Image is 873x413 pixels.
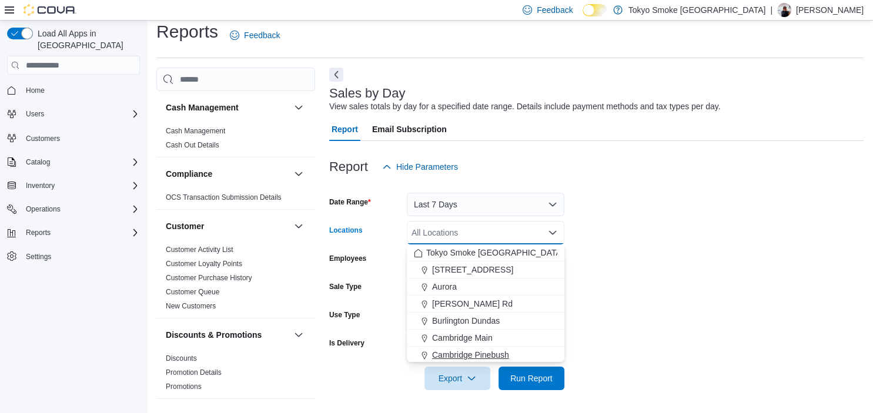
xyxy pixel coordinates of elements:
[329,86,406,100] h3: Sales by Day
[26,134,60,143] span: Customers
[432,298,513,310] span: [PERSON_NAME] Rd
[583,16,583,17] span: Dark Mode
[166,354,197,362] a: Discounts
[329,197,371,207] label: Date Range
[2,224,145,241] button: Reports
[407,330,564,347] button: Cambridge Main
[166,287,219,297] span: Customer Queue
[166,127,225,135] a: Cash Management
[166,260,242,268] a: Customer Loyalty Points
[166,382,202,391] span: Promotions
[156,351,315,398] div: Discounts & Promotions
[166,168,289,180] button: Compliance
[407,296,564,313] button: [PERSON_NAME] Rd
[329,338,364,348] label: Is Delivery
[26,181,55,190] span: Inventory
[26,157,50,167] span: Catalog
[2,177,145,194] button: Inventory
[407,278,564,296] button: Aurora
[166,273,252,283] span: Customer Purchase History
[33,28,140,51] span: Load All Apps in [GEOGRAPHIC_DATA]
[2,201,145,217] button: Operations
[407,261,564,278] button: [STREET_ADDRESS]
[770,3,772,17] p: |
[166,259,242,268] span: Customer Loyalty Points
[156,243,315,318] div: Customer
[156,190,315,209] div: Compliance
[329,310,360,320] label: Use Type
[372,117,447,141] span: Email Subscription
[26,228,51,237] span: Reports
[2,129,145,146] button: Customers
[21,155,140,169] span: Catalog
[510,372,553,384] span: Run Report
[166,288,219,296] a: Customer Queue
[377,155,463,179] button: Hide Parameters
[292,100,306,115] button: Cash Management
[21,155,55,169] button: Catalog
[2,154,145,170] button: Catalog
[407,313,564,330] button: Burlington Dundas
[166,193,282,202] span: OCS Transaction Submission Details
[225,23,285,47] a: Feedback
[21,202,140,216] span: Operations
[407,347,564,364] button: Cambridge Pinebush
[21,83,49,98] a: Home
[21,107,49,121] button: Users
[548,228,557,237] button: Close list of options
[21,249,140,264] span: Settings
[777,3,791,17] div: Glenn Cook
[156,20,218,43] h1: Reports
[329,68,343,82] button: Next
[26,204,61,214] span: Operations
[244,29,280,41] span: Feedback
[292,328,306,342] button: Discounts & Promotions
[26,252,51,261] span: Settings
[26,109,44,119] span: Users
[166,329,289,341] button: Discounts & Promotions
[329,226,363,235] label: Locations
[628,3,766,17] p: Tokyo Smoke [GEOGRAPHIC_DATA]
[166,220,204,232] h3: Customer
[21,179,59,193] button: Inventory
[329,254,366,263] label: Employees
[7,77,140,296] nav: Complex example
[24,4,76,16] img: Cova
[292,219,306,233] button: Customer
[166,245,233,254] span: Customer Activity List
[499,367,564,390] button: Run Report
[407,193,564,216] button: Last 7 Days
[432,315,500,327] span: Burlington Dundas
[166,274,252,282] a: Customer Purchase History
[407,244,564,261] button: Tokyo Smoke [GEOGRAPHIC_DATA]
[432,349,509,361] span: Cambridge Pinebush
[2,248,145,265] button: Settings
[166,382,202,391] a: Promotions
[21,202,65,216] button: Operations
[166,329,262,341] h3: Discounts & Promotions
[166,301,216,311] span: New Customers
[21,83,140,98] span: Home
[432,367,483,390] span: Export
[166,168,212,180] h3: Compliance
[2,82,145,99] button: Home
[21,132,65,146] a: Customers
[432,264,513,276] span: [STREET_ADDRESS]
[537,4,573,16] span: Feedback
[166,102,239,113] h3: Cash Management
[583,4,607,16] input: Dark Mode
[432,281,457,293] span: Aurora
[426,247,564,258] span: Tokyo Smoke [GEOGRAPHIC_DATA]
[21,179,140,193] span: Inventory
[156,124,315,157] div: Cash Management
[796,3,864,17] p: [PERSON_NAME]
[26,86,45,95] span: Home
[329,282,362,291] label: Sale Type
[166,368,222,377] a: Promotion Details
[166,141,219,149] a: Cash Out Details
[21,107,140,121] span: Users
[166,246,233,254] a: Customer Activity List
[21,130,140,145] span: Customers
[21,250,56,264] a: Settings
